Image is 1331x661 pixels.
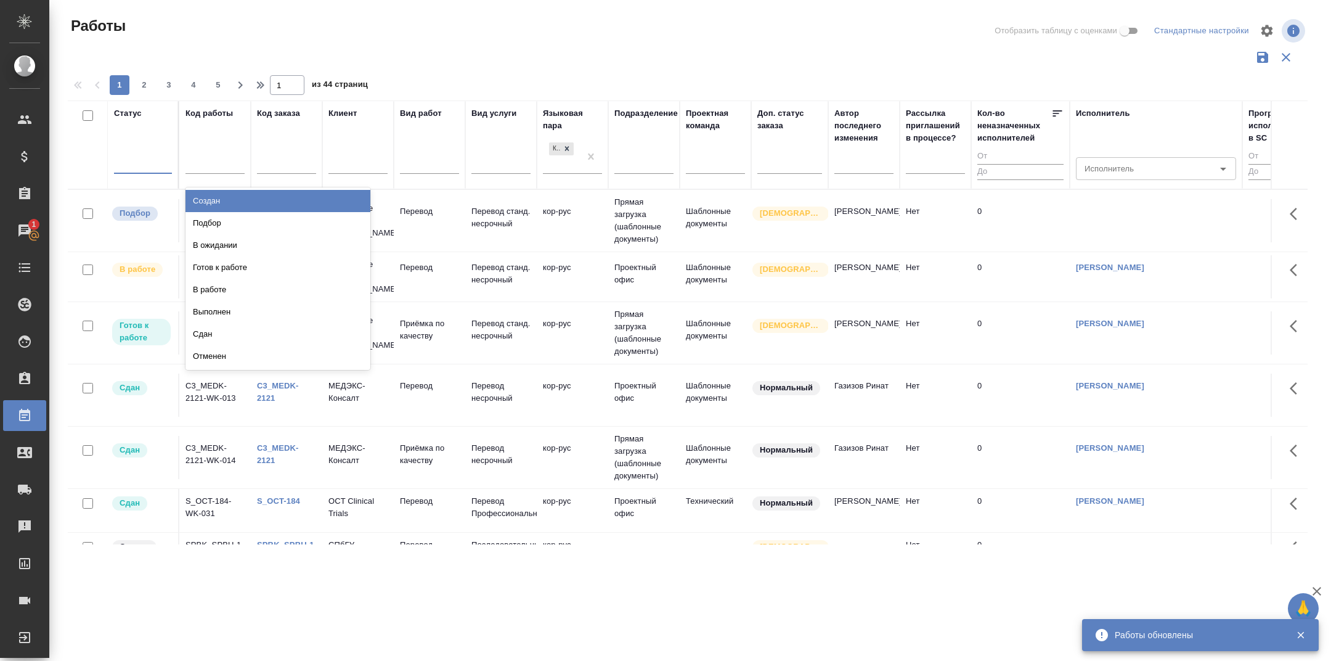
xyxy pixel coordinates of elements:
[971,311,1070,355] td: 0
[760,497,813,509] p: Нормальный
[185,301,370,323] div: Выполнен
[760,263,821,276] p: [DEMOGRAPHIC_DATA]
[537,533,608,576] td: кор-рус
[1115,629,1277,641] div: Работы обновлены
[537,489,608,532] td: кор-рус
[537,311,608,355] td: кор-рус
[1288,593,1319,624] button: 🙏
[1282,436,1312,466] button: Здесь прячутся важные кнопки
[995,25,1117,37] span: Отобразить таблицу с оценками
[111,380,172,396] div: Менеджер проверил работу исполнителя, передает ее на следующий этап
[1282,533,1312,562] button: Здесь прячутся важные кнопки
[328,539,388,551] p: СПбГУ
[900,533,971,576] td: Нет
[134,75,154,95] button: 2
[185,257,370,279] div: Готов к работе
[900,199,971,242] td: Нет
[680,199,751,242] td: Шаблонные документы
[179,533,251,576] td: SPBK_SPBU-1-WK-003
[400,539,459,551] p: Перевод
[208,79,228,91] span: 5
[208,75,228,95] button: 5
[179,255,251,298] td: BAB_FL-16599-WK-005
[1151,22,1252,41] div: split button
[977,164,1064,179] input: До
[1288,630,1313,641] button: Закрыть
[328,442,388,467] p: МЕДЭКС-Консалт
[900,436,971,479] td: Нет
[179,436,251,479] td: C3_MEDK-2121-WK-014
[828,489,900,532] td: [PERSON_NAME]
[608,427,680,488] td: Прямая загрузка (шаблонные документы)
[900,374,971,417] td: Нет
[185,323,370,345] div: Сдан
[1248,149,1304,165] input: От
[1248,164,1304,179] input: До
[257,107,300,120] div: Код заказа
[120,497,140,509] p: Сдан
[120,382,140,394] p: Сдан
[185,107,233,120] div: Код работы
[400,380,459,392] p: Перевод
[614,107,678,120] div: Подразделение
[1076,381,1144,390] a: [PERSON_NAME]
[760,541,821,553] p: [DEMOGRAPHIC_DATA]
[159,75,179,95] button: 3
[971,374,1070,417] td: 0
[828,199,900,242] td: [PERSON_NAME]
[120,444,140,456] p: Сдан
[900,255,971,298] td: Нет
[111,539,172,556] div: Заказ еще не согласован с клиентом, искать исполнителей рано
[971,533,1070,576] td: 0
[608,255,680,298] td: Проектный офис
[184,79,203,91] span: 4
[111,495,172,512] div: Менеджер проверил работу исполнителя, передает ее на следующий этап
[1076,263,1144,272] a: [PERSON_NAME]
[900,489,971,532] td: Нет
[608,302,680,364] td: Прямая загрузка (шаблонные документы)
[111,442,172,459] div: Менеджер проверил работу исполнителя, передает ее на следующий этап
[179,374,251,417] td: C3_MEDK-2121-WK-013
[906,107,965,144] div: Рассылка приглашений в процессе?
[537,374,608,417] td: кор-рус
[537,436,608,479] td: кор-рус
[185,345,370,367] div: Отменен
[680,489,751,532] td: Технический
[328,107,357,120] div: Клиент
[971,199,1070,242] td: 0
[757,107,822,132] div: Доп. статус заказа
[686,107,745,132] div: Проектная команда
[120,207,150,220] p: Подбор
[1282,19,1308,43] span: Посмотреть информацию
[548,141,575,157] div: кор-рус
[828,255,900,298] td: [PERSON_NAME]
[680,255,751,298] td: Шаблонные документы
[760,444,813,456] p: Нормальный
[1215,160,1232,178] button: Open
[828,311,900,355] td: [PERSON_NAME]
[1282,199,1312,229] button: Здесь прячутся важные кнопки
[185,234,370,257] div: В ожидании
[608,190,680,252] td: Прямая загрузка (шаблонные документы)
[1282,489,1312,519] button: Здесь прячутся важные кнопки
[184,75,203,95] button: 4
[400,205,459,218] p: Перевод
[1251,46,1274,69] button: Сохранить фильтры
[1282,374,1312,403] button: Здесь прячутся важные кнопки
[312,77,368,95] span: из 44 страниц
[760,382,813,394] p: Нормальный
[471,318,531,342] p: Перевод станд. несрочный
[471,205,531,230] p: Перевод станд. несрочный
[400,107,442,120] div: Вид работ
[680,311,751,355] td: Шаблонные документы
[179,311,251,355] td: BAB_FL-16599-WK-001
[257,381,299,403] a: C3_MEDK-2121
[608,489,680,532] td: Проектный офис
[549,142,560,155] div: кор-рус
[120,263,155,276] p: В работе
[111,205,172,222] div: Можно подбирать исполнителей
[120,319,163,344] p: Готов к работе
[114,107,142,120] div: Статус
[159,79,179,91] span: 3
[537,199,608,242] td: кор-рус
